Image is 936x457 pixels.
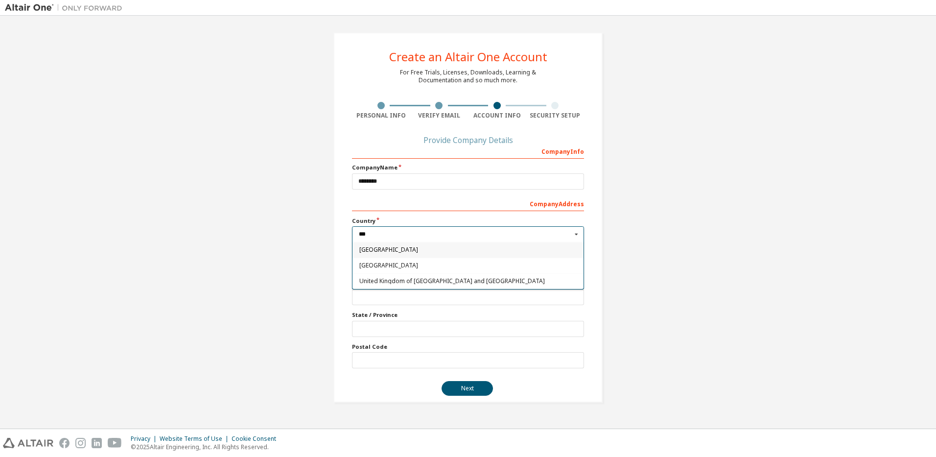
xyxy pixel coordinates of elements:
label: State / Province [352,311,584,319]
img: youtube.svg [108,438,122,448]
div: Cookie Consent [232,435,282,443]
label: Country [352,217,584,225]
div: Account Info [468,112,526,120]
span: [GEOGRAPHIC_DATA] [359,263,577,268]
img: linkedin.svg [92,438,102,448]
div: Company Info [352,143,584,159]
img: instagram.svg [75,438,86,448]
label: Company Name [352,164,584,171]
p: © 2025 Altair Engineering, Inc. All Rights Reserved. [131,443,282,451]
div: Website Terms of Use [160,435,232,443]
span: [GEOGRAPHIC_DATA] [359,247,577,253]
div: For Free Trials, Licenses, Downloads, Learning & Documentation and so much more. [400,69,536,84]
div: Privacy [131,435,160,443]
img: Altair One [5,3,127,13]
label: Postal Code [352,343,584,351]
div: Company Address [352,195,584,211]
img: facebook.svg [59,438,70,448]
img: altair_logo.svg [3,438,53,448]
div: Verify Email [410,112,468,120]
div: Personal Info [352,112,410,120]
div: Provide Company Details [352,137,584,143]
button: Next [442,381,493,396]
div: Create an Altair One Account [389,51,547,63]
span: United Kingdom of [GEOGRAPHIC_DATA] and [GEOGRAPHIC_DATA] [359,278,577,284]
div: Security Setup [526,112,585,120]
